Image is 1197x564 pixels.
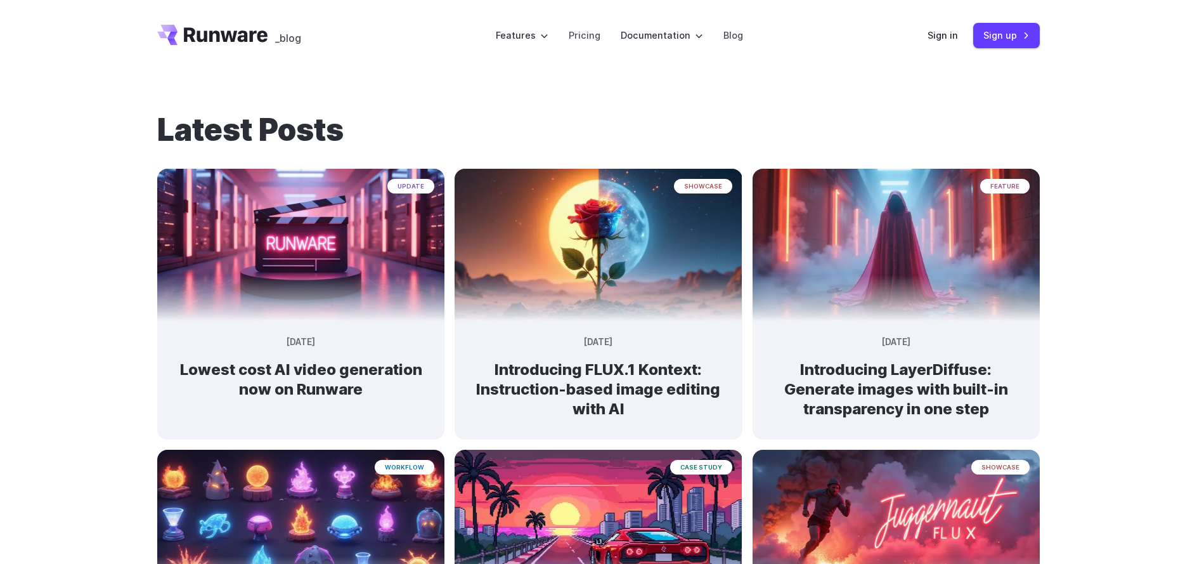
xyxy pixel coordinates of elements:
h2: Lowest cost AI video generation now on Runware [178,360,424,399]
a: Blog [723,28,743,43]
time: [DATE] [584,336,612,350]
a: _blog [275,25,301,45]
a: Go to / [157,25,268,45]
span: workflow [375,460,434,475]
a: Sign in [928,28,958,43]
img: A cloaked figure made entirely of bending light and heat distortion, slightly warping the scene b... [753,169,1040,321]
span: showcase [674,179,732,193]
label: Features [496,28,548,43]
img: Surreal rose in a desert landscape, split between day and night with the sun and moon aligned beh... [455,169,742,321]
a: Pricing [569,28,600,43]
span: case study [670,460,732,475]
label: Documentation [621,28,703,43]
span: update [387,179,434,193]
a: Sign up [973,23,1040,48]
h2: Introducing LayerDiffuse: Generate images with built-in transparency in one step [773,360,1019,419]
span: feature [980,179,1030,193]
h1: Latest Posts [157,112,1040,148]
h2: Introducing FLUX.1 Kontext: Instruction-based image editing with AI [475,360,721,419]
time: [DATE] [882,336,910,350]
span: showcase [971,460,1030,475]
span: _blog [275,33,301,43]
time: [DATE] [287,336,315,350]
a: Neon-lit movie clapperboard with the word 'RUNWARE' in a futuristic server room update [DATE] Low... [157,311,444,420]
img: Neon-lit movie clapperboard with the word 'RUNWARE' in a futuristic server room [157,169,444,321]
a: A cloaked figure made entirely of bending light and heat distortion, slightly warping the scene b... [753,311,1040,440]
a: Surreal rose in a desert landscape, split between day and night with the sun and moon aligned beh... [455,311,742,440]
